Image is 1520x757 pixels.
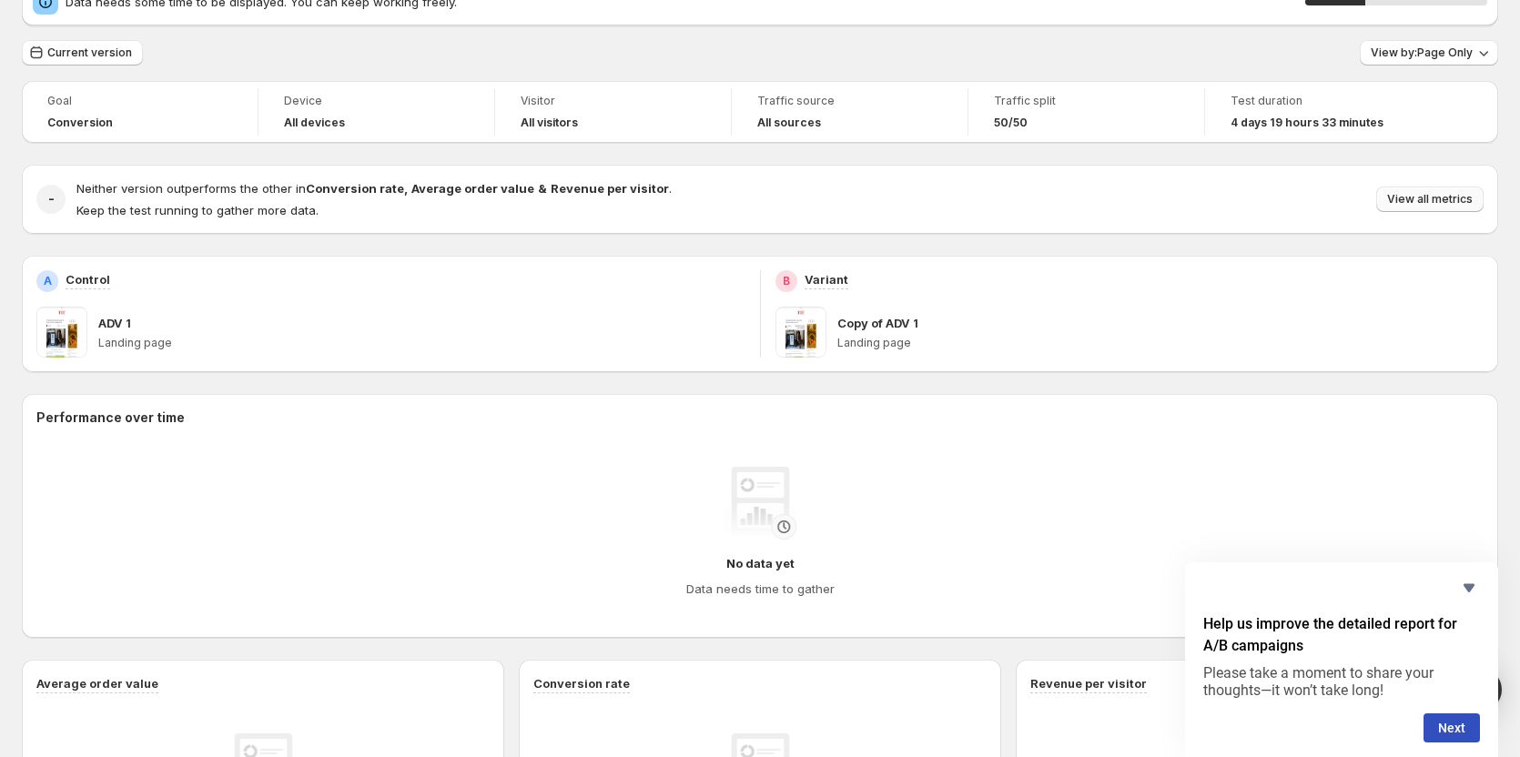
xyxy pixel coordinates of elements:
strong: Conversion rate [306,181,404,196]
p: Landing page [837,336,1485,350]
strong: , [404,181,408,196]
span: 50/50 [994,116,1028,130]
a: Traffic sourceAll sources [757,92,942,132]
h2: - [48,190,55,208]
p: Control [66,270,110,288]
span: 4 days 19 hours 33 minutes [1231,116,1383,130]
h2: Performance over time [36,409,1484,427]
p: Please take a moment to share your thoughts—it won’t take long! [1203,664,1480,699]
span: View all metrics [1387,192,1473,207]
span: Visitor [521,94,705,108]
span: Device [284,94,469,108]
a: DeviceAll devices [284,92,469,132]
p: ADV 1 [98,314,131,332]
a: Test duration4 days 19 hours 33 minutes [1231,92,1416,132]
button: Hide survey [1458,577,1480,599]
h4: All devices [284,116,345,130]
span: Keep the test running to gather more data. [76,203,319,217]
strong: Average order value [411,181,534,196]
div: Help us improve the detailed report for A/B campaigns [1203,577,1480,742]
h2: B [783,274,790,288]
span: Conversion [47,116,113,130]
span: Goal [47,94,232,108]
a: GoalConversion [47,92,232,132]
span: Current version [47,45,132,60]
p: Copy of ADV 1 [837,314,918,332]
button: Next question [1424,713,1480,742]
strong: Revenue per visitor [551,181,669,196]
h4: Data needs time to gather [686,580,835,598]
h2: Help us improve the detailed report for A/B campaigns [1203,613,1480,657]
span: Traffic split [994,94,1179,108]
button: View by:Page Only [1360,40,1498,66]
span: Test duration [1231,94,1416,108]
h2: A [44,274,52,288]
h4: No data yet [726,554,795,572]
span: Neither version outperforms the other in . [76,181,672,196]
strong: & [538,181,547,196]
img: Copy of ADV 1 [775,307,826,358]
span: View by: Page Only [1371,45,1473,60]
img: ADV 1 [36,307,87,358]
button: View all metrics [1376,187,1484,212]
img: No data yet [724,467,796,540]
h4: All sources [757,116,821,130]
p: Landing page [98,336,745,350]
a: Traffic split50/50 [994,92,1179,132]
p: Variant [805,270,848,288]
h3: Conversion rate [533,674,630,692]
h4: All visitors [521,116,578,130]
span: Traffic source [757,94,942,108]
button: Current version [22,40,143,66]
h3: Average order value [36,674,158,692]
a: VisitorAll visitors [521,92,705,132]
h3: Revenue per visitor [1030,674,1147,692]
